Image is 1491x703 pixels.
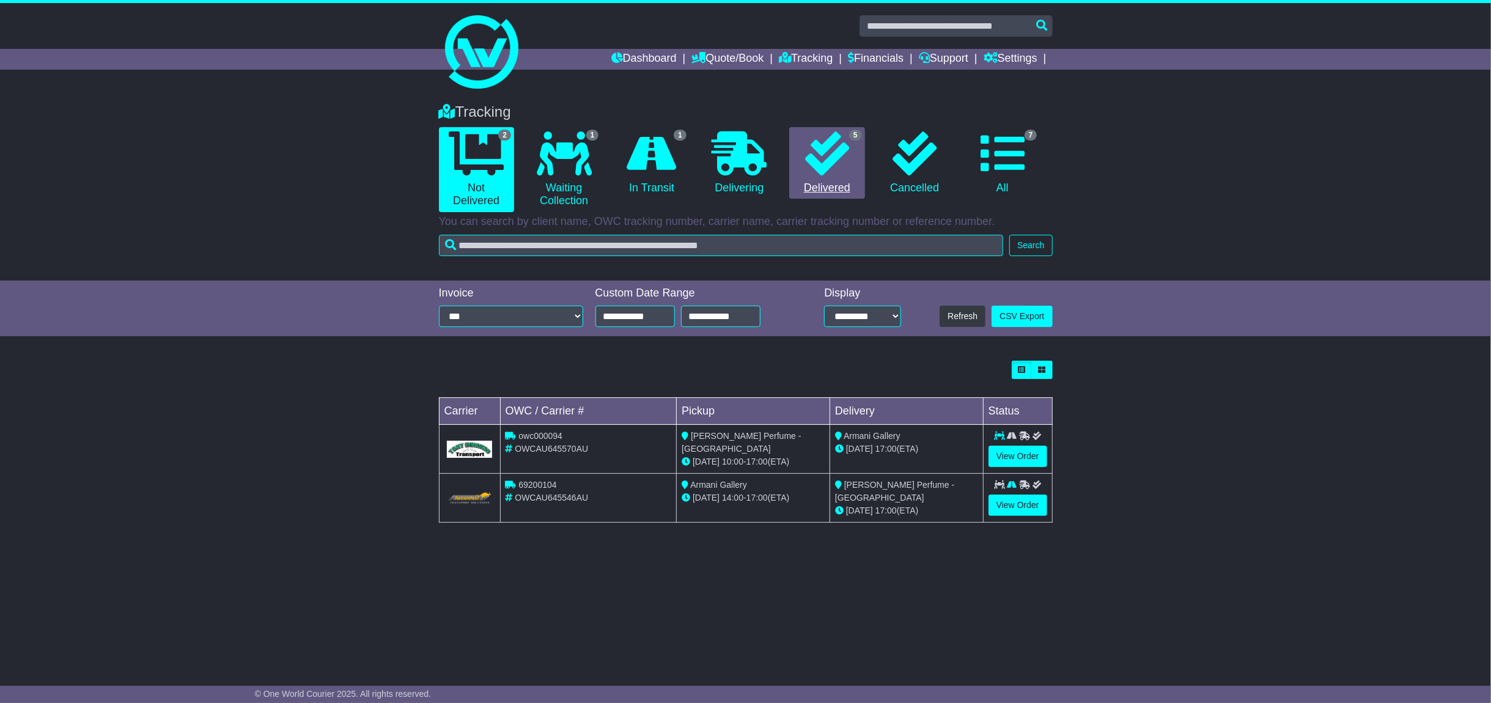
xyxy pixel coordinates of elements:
a: 1 Waiting Collection [526,127,602,212]
span: [PERSON_NAME] Perfume - [GEOGRAPHIC_DATA] [682,431,801,454]
td: Delivery [830,398,983,425]
a: Cancelled [877,127,952,199]
span: [DATE] [846,506,873,515]
div: Invoice [439,287,583,300]
span: [DATE] [693,457,720,466]
span: 17:00 [875,444,897,454]
span: [PERSON_NAME] Perfume - [GEOGRAPHIC_DATA] [835,480,954,502]
div: - (ETA) [682,455,825,468]
a: Financials [848,49,904,70]
a: Quote/Book [691,49,764,70]
button: Search [1009,235,1052,256]
div: (ETA) [835,443,978,455]
span: 2 [498,130,511,141]
span: 17:00 [746,493,768,502]
span: 10:00 [722,457,743,466]
a: View Order [988,446,1047,467]
span: Armani Gallery [844,431,900,441]
a: Tracking [779,49,833,70]
div: Tracking [433,103,1059,121]
a: Dashboard [611,49,677,70]
span: owc000094 [518,431,562,441]
span: 7 [1025,130,1037,141]
td: Status [983,398,1052,425]
span: 17:00 [746,457,768,466]
span: 1 [674,130,687,141]
img: GetCarrierServiceLogo [447,491,493,505]
span: Armani Gallery [690,480,747,490]
span: [DATE] [846,444,873,454]
span: [DATE] [693,493,720,502]
span: OWCAU645570AU [515,444,588,454]
span: 14:00 [722,493,743,502]
td: OWC / Carrier # [500,398,677,425]
a: 2 Not Delivered [439,127,514,212]
a: CSV Export [992,306,1052,327]
div: - (ETA) [682,491,825,504]
span: OWCAU645546AU [515,493,588,502]
a: 5 Delivered [789,127,864,199]
div: (ETA) [835,504,978,517]
a: Delivering [702,127,777,199]
a: View Order [988,495,1047,516]
p: You can search by client name, OWC tracking number, carrier name, carrier tracking number or refe... [439,215,1053,229]
a: 1 In Transit [614,127,689,199]
span: © One World Courier 2025. All rights reserved. [255,689,432,699]
button: Refresh [940,306,985,327]
span: 5 [849,130,862,141]
span: 1 [586,130,599,141]
a: 7 All [965,127,1040,199]
a: Support [919,49,968,70]
span: 69200104 [518,480,556,490]
div: Custom Date Range [595,287,792,300]
span: 17:00 [875,506,897,515]
td: Carrier [439,398,500,425]
td: Pickup [677,398,830,425]
div: Display [824,287,901,300]
a: Settings [984,49,1037,70]
img: GetCarrierServiceLogo [447,441,493,458]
